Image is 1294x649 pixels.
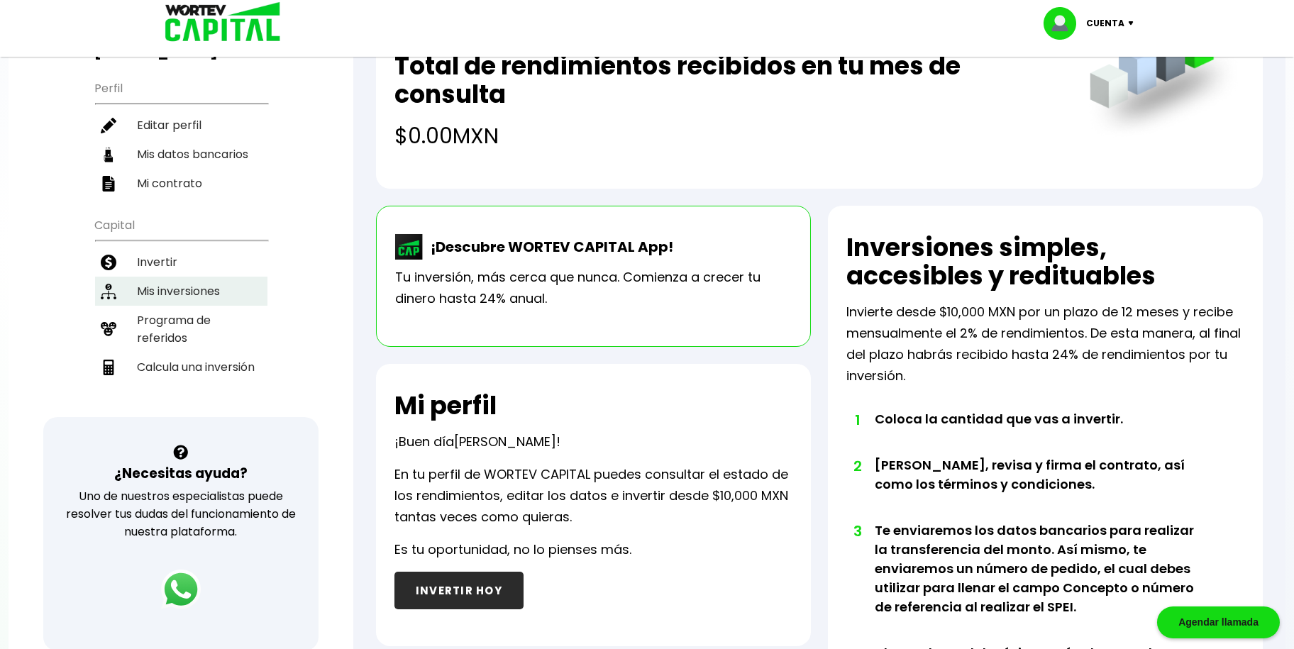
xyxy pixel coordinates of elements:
img: recomiendanos-icon.9b8e9327.svg [101,321,116,337]
li: [PERSON_NAME], revisa y firma el contrato, así como los términos y condiciones. [875,455,1205,521]
li: Coloca la cantidad que vas a invertir. [875,409,1205,455]
h2: Total de rendimientos recibidos en tu mes de consulta [394,52,1061,109]
span: [PERSON_NAME] [454,433,556,450]
p: Cuenta [1086,13,1124,34]
h3: ¿Necesitas ayuda? [114,463,248,484]
p: ¡Buen día ! [394,431,560,453]
a: Programa de referidos [95,306,267,353]
img: editar-icon.952d3147.svg [101,118,116,133]
a: Mis inversiones [95,277,267,306]
p: Tu inversión, más cerca que nunca. Comienza a crecer tu dinero hasta 24% anual. [395,267,792,309]
img: icon-down [1124,21,1144,26]
button: INVERTIR HOY [394,572,524,609]
h4: $0.00 MXN [394,120,1061,152]
h2: Mi perfil [394,392,497,420]
p: ¡Descubre WORTEV CAPITAL App! [424,236,673,257]
img: logos_whatsapp-icon.242b2217.svg [161,570,201,609]
img: calculadora-icon.17d418c4.svg [101,360,116,375]
h2: Inversiones simples, accesibles y redituables [846,233,1244,290]
ul: Perfil [95,72,267,198]
p: En tu perfil de WORTEV CAPITAL puedes consultar el estado de los rendimientos, editar los datos e... [394,464,792,528]
span: 2 [853,455,861,477]
h3: Buen día, [95,26,267,61]
div: Agendar llamada [1157,606,1280,638]
a: Mi contrato [95,169,267,198]
span: 1 [853,409,861,431]
span: 3 [853,521,861,542]
p: Es tu oportunidad, no lo pienses más. [394,539,631,560]
img: invertir-icon.b3b967d7.svg [101,255,116,270]
a: Editar perfil [95,111,267,140]
img: inversiones-icon.6695dc30.svg [101,284,116,299]
p: Uno de nuestros especialistas puede resolver tus dudas del funcionamiento de nuestra plataforma. [62,487,301,540]
a: Invertir [95,248,267,277]
a: Mis datos bancarios [95,140,267,169]
img: contrato-icon.f2db500c.svg [101,176,116,192]
li: Te enviaremos los datos bancarios para realizar la transferencia del monto. Así mismo, te enviare... [875,521,1205,643]
p: Invierte desde $10,000 MXN por un plazo de 12 meses y recibe mensualmente el 2% de rendimientos. ... [846,301,1244,387]
img: profile-image [1044,7,1086,40]
img: datos-icon.10cf9172.svg [101,147,116,162]
a: Calcula una inversión [95,353,267,382]
ul: Capital [95,209,267,417]
img: wortev-capital-app-icon [395,234,424,260]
